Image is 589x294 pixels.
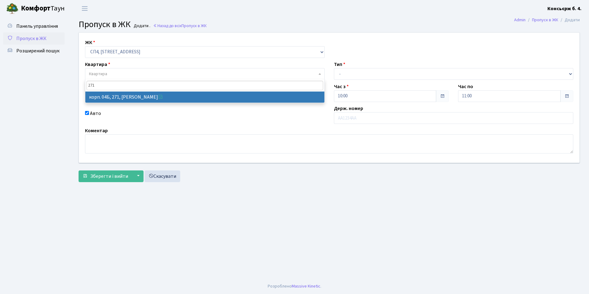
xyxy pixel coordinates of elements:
[132,23,150,29] small: Додати .
[505,14,589,27] nav: breadcrumb
[21,3,65,14] span: Таун
[85,61,110,68] label: Квартира
[268,283,321,290] div: Розроблено .
[153,23,207,29] a: Назад до всіхПропуск в ЖК
[334,112,574,124] input: АА1234АА
[3,32,65,45] a: Пропуск в ЖК
[334,83,349,90] label: Час з
[181,23,207,29] span: Пропуск в ЖК
[532,17,558,23] a: Пропуск в ЖК
[458,83,473,90] label: Час по
[89,71,107,77] span: Квартира
[334,105,363,112] label: Держ. номер
[6,2,18,15] img: logo.png
[16,35,47,42] span: Пропуск в ЖК
[85,127,108,134] label: Коментар
[334,61,345,68] label: Тип
[3,45,65,57] a: Розширений пошук
[3,20,65,32] a: Панель управління
[144,170,180,182] a: Скасувати
[16,47,59,54] span: Розширений пошук
[292,283,320,289] a: Massive Kinetic
[21,3,51,13] b: Комфорт
[79,18,131,31] span: Пропуск в ЖК
[77,3,92,14] button: Переключити навігацію
[79,170,132,182] button: Зберегти і вийти
[90,110,101,117] label: Авто
[90,173,128,180] span: Зберегти і вийти
[85,39,95,46] label: ЖК
[514,17,526,23] a: Admin
[16,23,58,30] span: Панель управління
[558,17,580,23] li: Додати
[547,5,582,12] a: Консьєрж б. 4.
[85,92,324,103] li: корп. 04Б, 271, [PERSON_NAME]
